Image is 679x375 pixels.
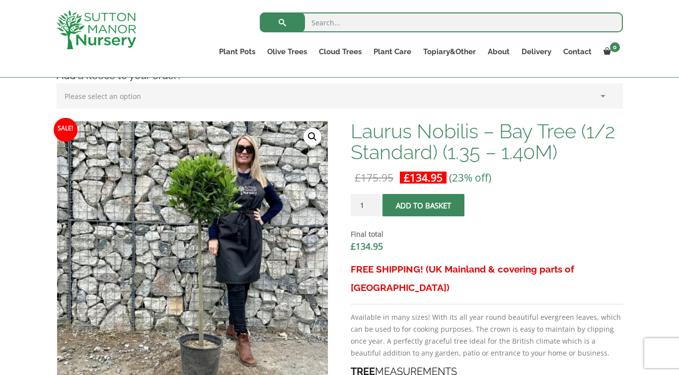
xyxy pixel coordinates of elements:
span: 0 [610,42,620,52]
bdi: 134.95 [404,171,443,185]
a: Plant Pots [213,45,261,59]
button: Add to basket [382,194,464,216]
h3: FREE SHIPPING! (UK Mainland & covering parts of [GEOGRAPHIC_DATA]) [351,260,622,297]
a: Olive Trees [261,45,313,59]
a: 0 [598,45,623,59]
bdi: 134.95 [351,240,383,252]
img: logo [57,10,136,49]
p: Available in many sizes! With its all year round beautiful evergreen leaves, which can be used to... [351,311,622,359]
input: Search... [260,12,623,32]
bdi: 175.95 [355,171,393,185]
a: About [482,45,516,59]
span: £ [355,171,361,185]
a: Contact [557,45,598,59]
span: (23% off) [449,171,491,185]
a: Cloud Trees [313,45,368,59]
dt: Final total [351,228,622,240]
a: Plant Care [368,45,417,59]
span: £ [404,171,410,185]
h1: Laurus Nobilis – Bay Tree (1/2 Standard) (1.35 – 1.40M) [351,121,622,163]
input: Product quantity [351,194,380,216]
span: £ [351,240,356,252]
a: Topiary&Other [417,45,482,59]
a: Delivery [516,45,557,59]
span: Sale! [54,118,77,142]
a: View full-screen image gallery [303,128,321,146]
